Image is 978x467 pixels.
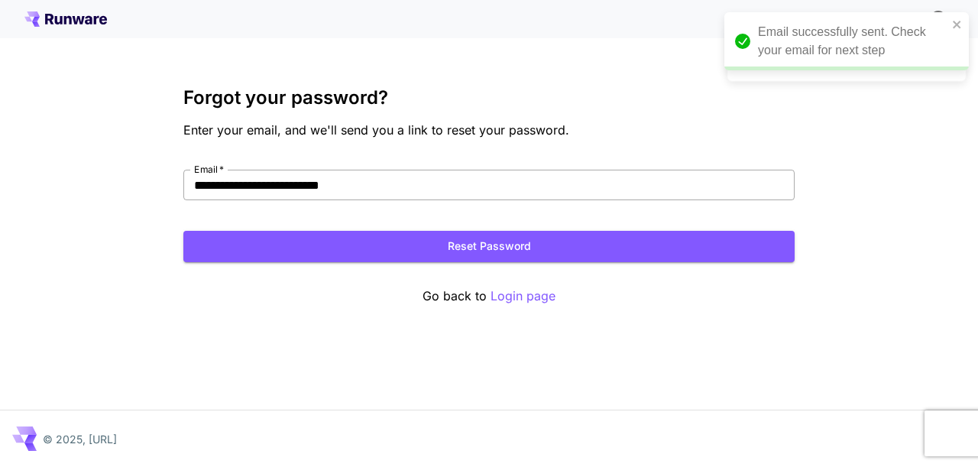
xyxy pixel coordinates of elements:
[194,163,224,176] label: Email
[491,287,555,306] button: Login page
[923,3,954,34] button: In order to qualify for free credit, you need to sign up with a business email address and click ...
[758,23,947,60] div: Email successfully sent. Check your email for next step
[183,121,795,139] p: Enter your email, and we'll send you a link to reset your password.
[952,18,963,31] button: close
[183,231,795,262] button: Reset Password
[183,287,795,306] p: Go back to
[183,87,795,109] h3: Forgot your password?
[43,431,117,447] p: © 2025, [URL]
